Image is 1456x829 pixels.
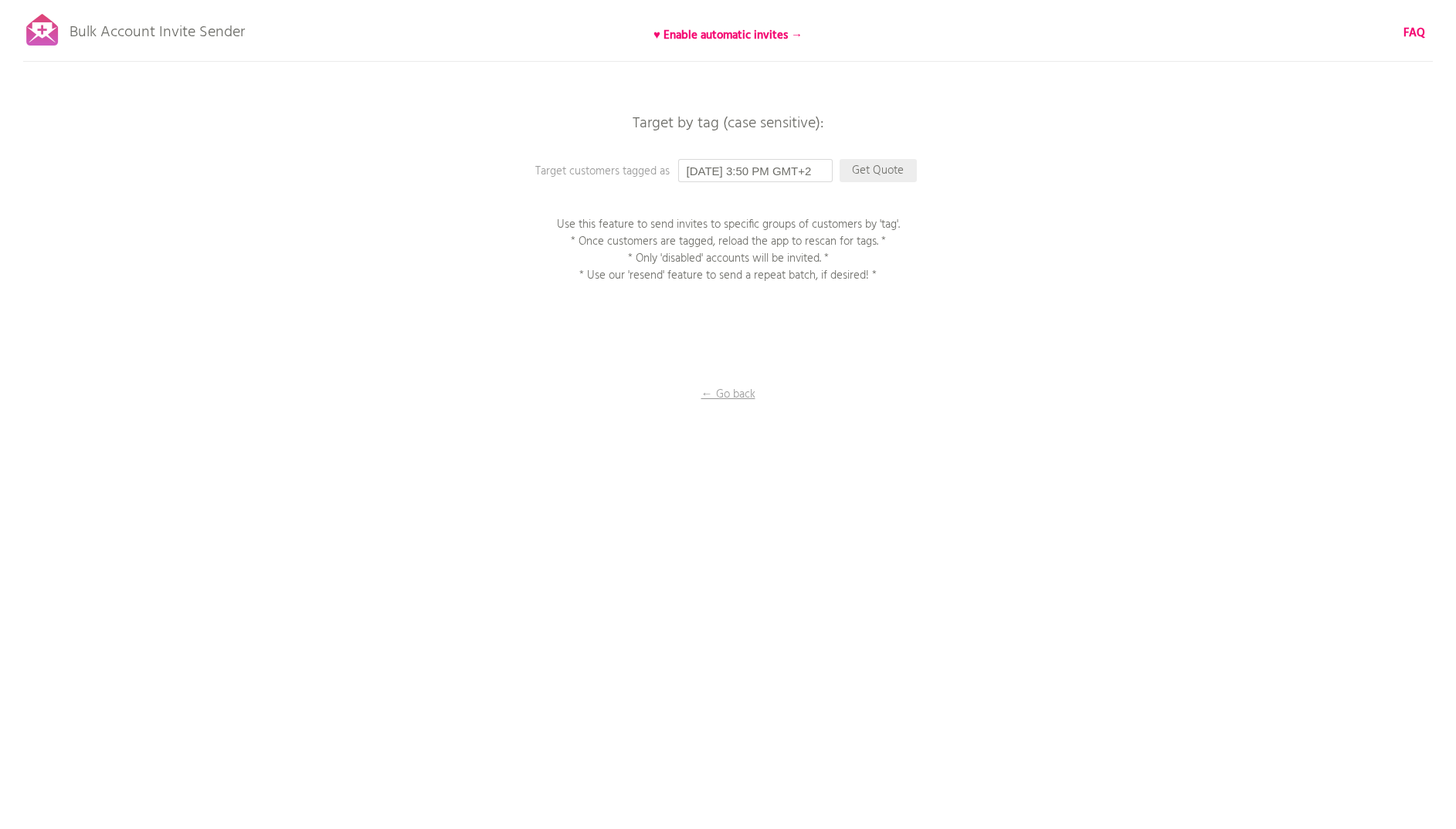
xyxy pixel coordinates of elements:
b: ♥ Enable automatic invites → [653,26,803,45]
p: Get Quote [840,159,917,182]
p: Target by tag (case sensitive): [497,116,960,131]
p: Bulk Account Invite Sender [70,9,245,48]
b: FAQ [1403,24,1425,42]
p: Target customers tagged as [535,163,844,180]
p: Use this feature to send invites to specific groups of customers by 'tag'. * Once customers are t... [535,216,921,284]
input: Enter a tag... [678,159,833,182]
a: FAQ [1403,25,1425,42]
p: ← Go back [651,386,806,403]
